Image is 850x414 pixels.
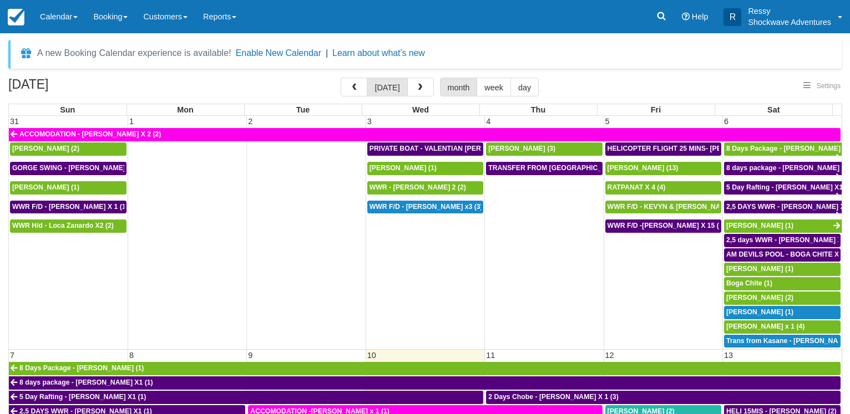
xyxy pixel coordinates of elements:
button: Enable New Calendar [236,48,321,59]
div: A new Booking Calendar experience is available! [37,47,231,60]
span: ACCOMODATION - [PERSON_NAME] X 2 (2) [19,130,161,138]
span: WWR - [PERSON_NAME] 2 (2) [370,183,466,191]
span: 13 [723,351,734,360]
i: Help [682,13,690,21]
span: RATPANAT X 4 (4) [608,183,666,191]
a: WWR F/D - KEVYN & [PERSON_NAME] 2 (2) [605,201,721,214]
a: 2 Days Chobe - [PERSON_NAME] X 1 (3) [486,391,841,404]
span: [PERSON_NAME] (13) [608,164,679,172]
span: TRANSFER FROM [GEOGRAPHIC_DATA] TO VIC FALLS - [PERSON_NAME] X 1 (1) [488,164,755,172]
span: Thu [531,105,545,114]
a: [PERSON_NAME] (2) [724,292,841,305]
span: [PERSON_NAME] (1) [726,222,793,229]
a: [PERSON_NAME] (1) [724,219,842,233]
a: ACCOMODATION - [PERSON_NAME] X 2 (2) [9,128,841,141]
a: TRANSFER FROM [GEOGRAPHIC_DATA] TO VIC FALLS - [PERSON_NAME] X 1 (1) [486,162,602,175]
span: 1 [128,117,135,126]
a: Learn about what's new [332,48,425,58]
a: HELICOPTER FLIGHT 25 MINS- [PERSON_NAME] X1 (1) [605,142,721,156]
span: Wed [412,105,429,114]
a: [PERSON_NAME] (2) [10,142,127,156]
span: 12 [604,351,615,360]
span: GORGE SWING - [PERSON_NAME] X 2 (2) [12,164,148,172]
span: Sun [60,105,75,114]
span: | [326,48,328,58]
span: Boga Chite (1) [726,279,772,287]
button: month [440,78,478,96]
span: 6 [723,117,730,126]
button: day [510,78,539,96]
a: [PERSON_NAME] (1) [10,181,127,195]
a: Trans from Kasane - [PERSON_NAME] X4 (4) [724,335,841,348]
span: [PERSON_NAME] (1) [370,164,437,172]
span: Tue [296,105,310,114]
span: 2 [247,117,254,126]
span: 8 [128,351,135,360]
span: Help [692,12,709,21]
a: [PERSON_NAME] (13) [605,162,721,175]
span: 9 [247,351,254,360]
span: 11 [485,351,496,360]
p: Ressy [748,6,831,17]
img: checkfront-main-nav-mini-logo.png [8,9,24,25]
span: 31 [9,117,20,126]
a: WWR H/d - Loca Zanardo X2 (2) [10,219,127,233]
h2: [DATE] [8,78,149,98]
button: Settings [797,78,847,94]
span: [PERSON_NAME] (1) [12,183,79,191]
span: Fri [651,105,661,114]
span: WWR H/d - Loca Zanardo X2 (2) [12,222,114,229]
a: PRIVATE BOAT - VALENTIAN [PERSON_NAME] X 4 (4) [367,142,483,156]
a: WWR F/D -[PERSON_NAME] X 15 (15) [605,219,721,233]
a: 5 Day Rafting - [PERSON_NAME] X1 (1) [724,181,842,195]
a: [PERSON_NAME] (3) [486,142,602,156]
a: 8 Days Package - [PERSON_NAME] (1) [724,142,842,156]
span: [PERSON_NAME] (1) [726,308,793,316]
a: AM DEVILS POOL - BOGA CHITE X 1 (1) [724,248,841,262]
a: 5 Day Rafting - [PERSON_NAME] X1 (1) [9,391,483,404]
span: 5 Day Rafting - [PERSON_NAME] X1 (1) [19,393,146,401]
a: 8 days package - [PERSON_NAME] X1 (1) [9,376,841,390]
button: week [477,78,511,96]
span: 10 [366,351,377,360]
a: RATPANAT X 4 (4) [605,181,721,195]
a: 2,5 days WWR - [PERSON_NAME] X2 (2) [724,234,841,247]
p: Shockwave Adventures [748,17,831,28]
span: 4 [485,117,492,126]
a: 8 Days Package - [PERSON_NAME] (1) [9,362,841,375]
a: [PERSON_NAME] (1) [724,306,841,319]
a: WWR - [PERSON_NAME] 2 (2) [367,181,483,195]
span: Sat [767,105,780,114]
a: 2,5 DAYS WWR - [PERSON_NAME] X1 (1) [724,201,842,214]
span: 3 [366,117,373,126]
a: [PERSON_NAME] (1) [724,263,841,276]
a: WWR F/D - [PERSON_NAME] X 1 (1) [10,201,127,214]
span: HELICOPTER FLIGHT 25 MINS- [PERSON_NAME] X1 (1) [608,145,787,152]
a: [PERSON_NAME] (1) [367,162,483,175]
span: [PERSON_NAME] (3) [488,145,555,152]
span: [PERSON_NAME] (2) [12,145,79,152]
a: [PERSON_NAME] x 1 (4) [724,320,841,334]
span: 7 [9,351,16,360]
button: [DATE] [367,78,407,96]
span: Mon [177,105,194,114]
div: R [723,8,741,26]
span: WWR F/D - [PERSON_NAME] X 1 (1) [12,203,128,211]
span: 5 [604,117,611,126]
span: WWR F/D - [PERSON_NAME] x3 (3) [370,203,483,211]
a: GORGE SWING - [PERSON_NAME] X 2 (2) [10,162,127,175]
span: 8 Days Package - [PERSON_NAME] (1) [19,364,144,372]
a: Boga Chite (1) [724,277,841,290]
span: WWR F/D -[PERSON_NAME] X 15 (15) [608,222,729,229]
span: 8 days package - [PERSON_NAME] X1 (1) [19,379,153,386]
a: 8 days package - [PERSON_NAME] X1 (1) [724,162,842,175]
span: [PERSON_NAME] (1) [726,265,793,273]
span: PRIVATE BOAT - VALENTIAN [PERSON_NAME] X 4 (4) [370,145,544,152]
span: WWR F/D - KEVYN & [PERSON_NAME] 2 (2) [608,203,749,211]
span: [PERSON_NAME] (2) [726,294,793,301]
span: Settings [817,82,841,90]
a: WWR F/D - [PERSON_NAME] x3 (3) [367,201,483,214]
span: 2 Days Chobe - [PERSON_NAME] X 1 (3) [488,393,619,401]
span: [PERSON_NAME] x 1 (4) [726,323,805,330]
